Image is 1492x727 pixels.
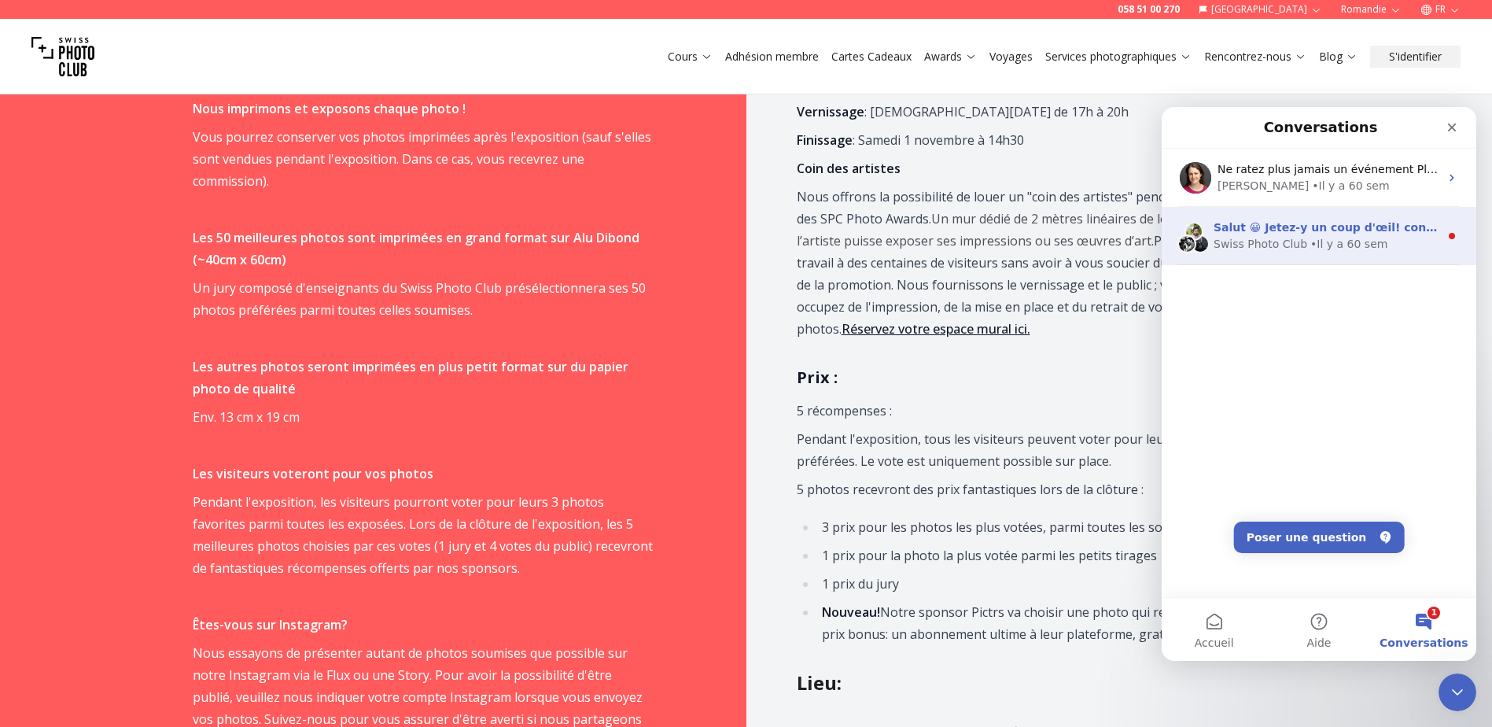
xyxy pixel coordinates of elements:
[193,406,653,428] p: Env. 13 cm x 19 cm
[797,131,853,149] strong: Finissage
[193,465,433,482] strong: Les visiteurs voteront pour vos photos
[797,428,1257,472] p: Pendant l'exposition, tous les visiteurs peuvent voter pour leurs 3 photos préférées. Le vote est...
[193,491,653,579] p: Pendant l'exposition, les visiteurs pourront voter pour leurs 3 photos favorites parmi toutes les...
[719,46,825,68] button: Adhésion membre
[146,530,170,541] span: Aide
[31,25,94,88] img: Swiss photo club
[1319,49,1358,65] a: Blog
[797,101,1257,123] p: : [DEMOGRAPHIC_DATA][DATE] de 17h à 20h
[797,670,1300,696] h2: Lieu :
[1039,46,1198,68] button: Services photographiques
[725,49,819,65] a: Adhésion membre
[825,46,918,68] button: Cartes Cadeaux
[193,616,348,633] strong: Êtes-vous sur Instagram?
[817,544,1257,566] li: 1 prix pour la photo la plus votée parmi les petits tirages
[817,516,1257,538] li: 3 prix pour les photos les plus votées, parmi toutes les soumissions
[797,367,838,388] strong: Prix :
[1118,3,1180,16] a: 058 51 00 270
[1313,46,1364,68] button: Blog
[817,601,1257,645] li: Notre sponsor Pictrs va choisir une photo qui remportera un prix bonus: un abonnement ultime à le...
[1204,49,1306,65] a: Rencontrez-nous
[668,49,713,65] a: Cours
[661,46,719,68] button: Cours
[797,103,864,120] strong: Vernissage
[23,115,42,134] img: Quim avatar
[1198,46,1313,68] button: Rencontrez-nous
[989,49,1033,65] a: Voyages
[193,277,653,321] p: Un jury composé d'enseignants du Swiss Photo Club présélectionnera ses 50 photos préférées parmi ...
[16,127,35,146] img: Jean-Baptiste avatar
[52,129,146,146] div: Swiss Photo Club
[218,530,307,541] span: Conversations
[56,71,147,87] div: [PERSON_NAME]
[842,320,1030,338] a: Réservez votre espace mural ici.
[822,603,880,621] strong: Nouveau!
[193,229,639,268] strong: Les 50 meilleures photos sont imprimées en grand format sur Alu Dibond (~40cm x 60cm)
[831,49,912,65] a: Cartes Cadeaux
[105,491,209,554] button: Aide
[1162,107,1476,661] iframe: Intercom live chat
[193,100,466,117] strong: Nous imprimons et exposons chaque photo !
[983,46,1039,68] button: Voyages
[797,210,1241,249] span: Un mur dédié de 2 mètres linéaires de long pour que l’artiste puisse exposer ses impressions ou s...
[210,491,315,554] button: Conversations
[797,478,1257,500] p: 5 photos recevront des prix fantastiques lors de la clôture :
[149,129,226,146] div: • Il y a 60 sem
[797,186,1257,340] p: Nous offrons la possibilité de louer un "coin des artistes" pendant l'exposition des SPC Photo Aw...
[1045,49,1192,65] a: Services photographiques
[924,49,977,65] a: Awards
[52,114,498,127] span: Salut 😀 Jetez-y un coup d'œil! contactez-nous pour plus d'informations.
[1439,673,1476,711] iframe: Intercom live chat
[150,71,227,87] div: • Il y a 60 sem
[817,573,1257,595] li: 1 prix du jury
[797,129,1257,151] p: : Samedi 1 novembre à 14h30
[797,160,901,177] strong: Coin des artistes
[33,530,72,541] span: Accueil
[1370,46,1461,68] button: S'identifier
[29,127,48,146] img: Osan avatar
[918,46,983,68] button: Awards
[193,126,653,192] p: Vous pourrez conserver vos photos imprimées après l'exposition (sauf s'elles sont vendues pendant...
[193,358,628,397] strong: Les autres photos seront imprimées en plus petit format sur du papier photo de qualité
[72,415,243,446] button: Poser une question
[797,400,1257,422] p: 5 récompenses :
